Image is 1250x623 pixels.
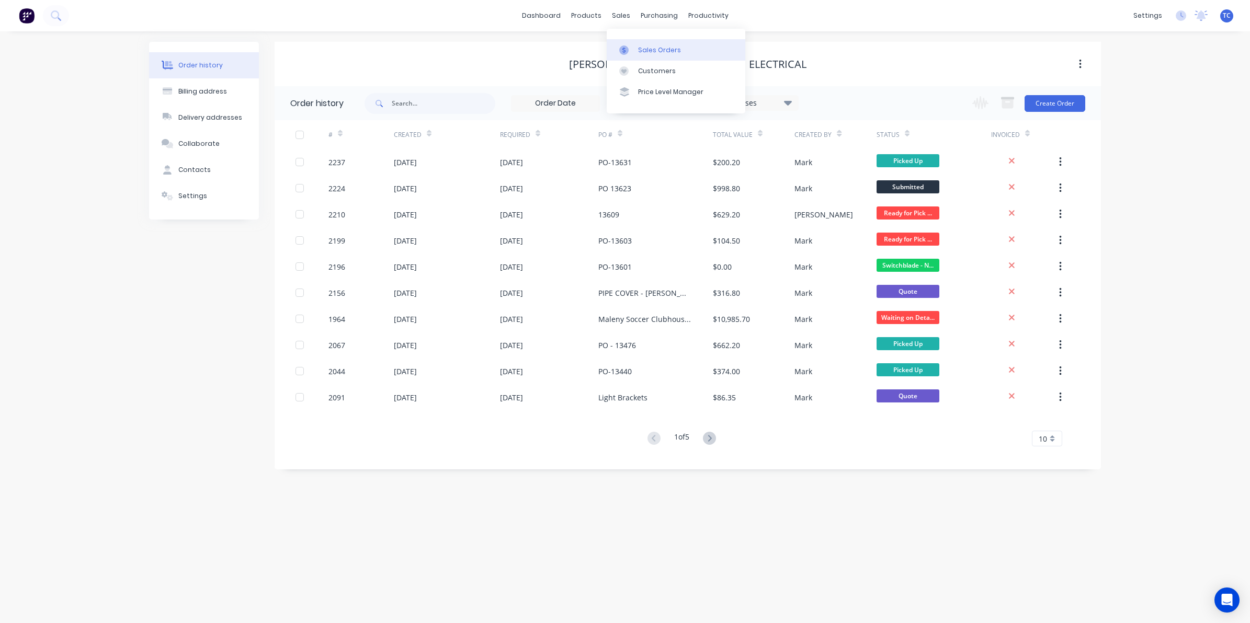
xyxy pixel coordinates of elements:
[178,87,227,96] div: Billing address
[713,340,740,351] div: $662.20
[328,130,333,140] div: #
[394,130,422,140] div: Created
[517,8,566,24] a: dashboard
[149,131,259,157] button: Collaborate
[178,61,223,70] div: Order history
[178,165,211,175] div: Contacts
[607,82,745,102] a: Price Level Manager
[512,96,599,111] input: Order Date
[713,209,740,220] div: $629.20
[500,130,530,140] div: Required
[394,261,417,272] div: [DATE]
[598,157,632,168] div: PO-13631
[713,314,750,325] div: $10,985.70
[500,314,523,325] div: [DATE]
[713,183,740,194] div: $998.80
[598,130,612,140] div: PO #
[794,366,812,377] div: Mark
[1223,11,1231,20] span: TC
[1025,95,1085,112] button: Create Order
[713,261,732,272] div: $0.00
[500,287,523,298] div: [DATE]
[328,157,345,168] div: 2237
[794,183,812,194] div: Mark
[394,314,417,325] div: [DATE]
[598,366,632,377] div: PO-13440
[713,392,736,403] div: $86.35
[1128,8,1167,24] div: settings
[598,314,692,325] div: Maleny Soccer Clubhouse Upgrades
[566,8,607,24] div: products
[328,340,345,351] div: 2067
[877,311,939,324] span: Waiting on Deta...
[394,340,417,351] div: [DATE]
[328,392,345,403] div: 2091
[794,287,812,298] div: Mark
[794,120,876,149] div: Created By
[328,120,394,149] div: #
[500,340,523,351] div: [DATE]
[674,431,689,446] div: 1 of 5
[500,120,598,149] div: Required
[394,366,417,377] div: [DATE]
[500,392,523,403] div: [DATE]
[149,157,259,183] button: Contacts
[149,105,259,131] button: Delivery addresses
[149,52,259,78] button: Order history
[328,183,345,194] div: 2224
[394,157,417,168] div: [DATE]
[794,209,853,220] div: [PERSON_NAME]
[178,191,207,201] div: Settings
[394,209,417,220] div: [DATE]
[178,113,242,122] div: Delivery addresses
[794,340,812,351] div: Mark
[598,209,619,220] div: 13609
[877,206,939,220] span: Ready for Pick ...
[569,58,806,71] div: [PERSON_NAME] & [PERSON_NAME] Electrical
[794,392,812,403] div: Mark
[328,209,345,220] div: 2210
[991,130,1020,140] div: Invoiced
[392,93,495,114] input: Search...
[500,183,523,194] div: [DATE]
[394,235,417,246] div: [DATE]
[794,130,832,140] div: Created By
[877,233,939,246] span: Ready for Pick ...
[500,261,523,272] div: [DATE]
[877,120,991,149] div: Status
[328,261,345,272] div: 2196
[607,61,745,82] a: Customers
[877,259,939,272] span: Switchblade - N...
[500,235,523,246] div: [DATE]
[1214,587,1240,613] div: Open Intercom Messenger
[290,97,344,110] div: Order history
[607,8,635,24] div: sales
[328,287,345,298] div: 2156
[598,392,647,403] div: Light Brackets
[598,261,632,272] div: PO-13601
[19,8,35,24] img: Factory
[877,337,939,350] span: Picked Up
[877,154,939,167] span: Picked Up
[598,183,631,194] div: PO 13623
[328,235,345,246] div: 2199
[394,287,417,298] div: [DATE]
[877,180,939,193] span: Submitted
[638,45,681,55] div: Sales Orders
[394,120,500,149] div: Created
[713,366,740,377] div: $374.00
[713,235,740,246] div: $104.50
[598,120,713,149] div: PO #
[683,8,734,24] div: productivity
[713,157,740,168] div: $200.20
[794,157,812,168] div: Mark
[328,314,345,325] div: 1964
[500,366,523,377] div: [DATE]
[598,340,636,351] div: PO - 13476
[877,389,939,402] span: Quote
[149,78,259,105] button: Billing address
[991,120,1056,149] div: Invoiced
[607,39,745,60] a: Sales Orders
[638,87,703,97] div: Price Level Manager
[877,285,939,298] span: Quote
